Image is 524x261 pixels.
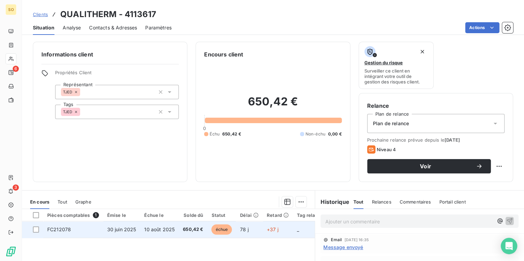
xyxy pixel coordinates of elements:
[359,42,434,89] button: Gestion du risqueSurveiller ce client en intégrant votre outil de gestion des risques client.
[364,68,428,84] span: Surveiller ce client en intégrant votre outil de gestion des risques client.
[41,50,179,58] h6: Informations client
[465,22,499,33] button: Actions
[55,70,179,79] span: Propriétés Client
[144,226,175,232] span: 10 août 2025
[297,226,299,232] span: _
[375,164,476,169] span: Voir
[353,199,364,205] span: Tout
[305,131,325,137] span: Non-échu
[267,212,289,218] div: Retard
[367,159,491,173] button: Voir
[60,8,156,21] h3: QUALITHERM - 4113617
[297,212,332,218] div: Tag relance
[33,24,54,31] span: Situation
[364,60,403,65] span: Gestion du risque
[63,24,81,31] span: Analyse
[399,199,431,205] span: Commentaires
[331,238,342,242] span: Email
[5,246,16,257] img: Logo LeanPay
[323,244,363,251] span: Message envoyé
[63,90,73,94] span: TJED
[267,226,278,232] span: +37 j
[210,131,220,137] span: Échu
[240,226,249,232] span: 78 j
[58,199,67,205] span: Tout
[445,137,460,143] span: [DATE]
[222,131,241,137] span: 650,42 €
[328,131,342,137] span: 0,00 €
[93,212,99,218] span: 1
[345,238,369,242] span: [DATE] 16:35
[211,224,232,235] span: échue
[47,226,71,232] span: FC212078
[372,199,391,205] span: Relances
[75,199,91,205] span: Graphe
[204,50,243,58] h6: Encours client
[107,212,136,218] div: Émise le
[80,89,86,95] input: Ajouter une valeur
[439,199,465,205] span: Portail client
[145,24,172,31] span: Paramètres
[373,120,409,127] span: Plan de relance
[5,4,16,15] div: SO
[240,212,259,218] div: Délai
[47,212,99,218] div: Pièces comptables
[89,24,137,31] span: Contacts & Adresses
[501,238,517,254] div: Open Intercom Messenger
[30,199,49,205] span: En cours
[33,11,48,18] a: Clients
[367,102,504,110] h6: Relance
[183,226,203,233] span: 650,42 €
[107,226,136,232] span: 30 juin 2025
[204,95,341,115] h2: 650,42 €
[367,137,504,143] span: Prochaine relance prévue depuis le
[63,110,73,114] span: TJED
[80,109,86,115] input: Ajouter une valeur
[33,12,48,17] span: Clients
[377,147,396,152] span: Niveau 4
[13,66,19,72] span: 6
[144,212,175,218] div: Échue le
[315,198,349,206] h6: Historique
[211,212,232,218] div: Statut
[183,212,203,218] div: Solde dû
[203,126,206,131] span: 0
[13,184,19,191] span: 3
